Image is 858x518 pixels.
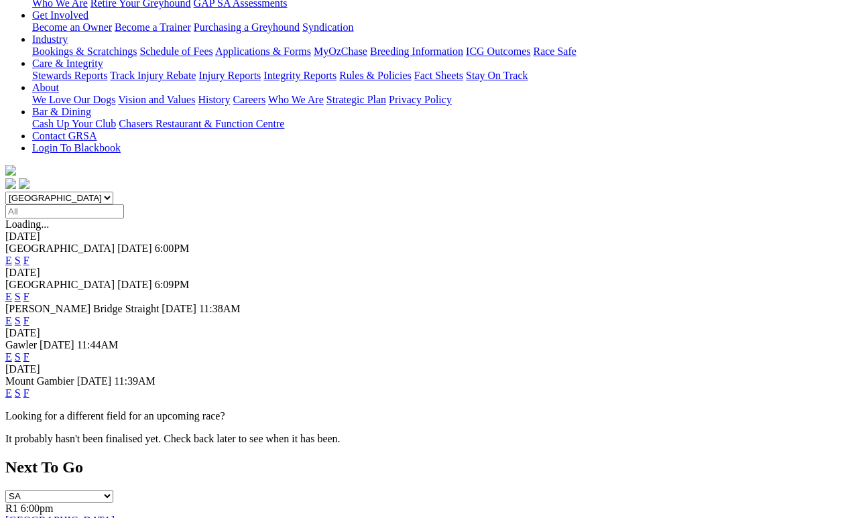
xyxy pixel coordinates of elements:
[5,218,49,230] span: Loading...
[117,243,152,254] span: [DATE]
[119,118,284,129] a: Chasers Restaurant & Function Centre
[314,46,367,57] a: MyOzChase
[15,291,21,302] a: S
[15,315,21,326] a: S
[23,387,29,399] a: F
[302,21,353,33] a: Syndication
[5,410,853,422] p: Looking for a different field for an upcoming race?
[5,315,12,326] a: E
[5,243,115,254] span: [GEOGRAPHIC_DATA]
[155,279,190,290] span: 6:09PM
[263,70,336,81] a: Integrity Reports
[114,375,156,387] span: 11:39AM
[15,255,21,266] a: S
[32,46,137,57] a: Bookings & Scratchings
[21,503,54,514] span: 6:00pm
[117,279,152,290] span: [DATE]
[5,351,12,363] a: E
[32,118,116,129] a: Cash Up Your Club
[162,303,196,314] span: [DATE]
[110,70,196,81] a: Track Injury Rebate
[5,363,853,375] div: [DATE]
[19,178,29,189] img: twitter.svg
[5,279,115,290] span: [GEOGRAPHIC_DATA]
[32,58,103,69] a: Care & Integrity
[194,21,300,33] a: Purchasing a Greyhound
[118,94,195,105] a: Vision and Values
[5,291,12,302] a: E
[5,178,16,189] img: facebook.svg
[5,458,853,476] h2: Next To Go
[5,255,12,266] a: E
[198,70,261,81] a: Injury Reports
[15,387,21,399] a: S
[32,21,112,33] a: Become an Owner
[5,327,853,339] div: [DATE]
[5,204,124,218] input: Select date
[233,94,265,105] a: Careers
[32,21,853,34] div: Get Involved
[5,503,18,514] span: R1
[198,94,230,105] a: History
[115,21,191,33] a: Become a Trainer
[32,130,97,141] a: Contact GRSA
[23,255,29,266] a: F
[5,165,16,176] img: logo-grsa-white.png
[466,46,530,57] a: ICG Outcomes
[389,94,452,105] a: Privacy Policy
[268,94,324,105] a: Who We Are
[77,375,112,387] span: [DATE]
[23,351,29,363] a: F
[215,46,311,57] a: Applications & Forms
[32,118,853,130] div: Bar & Dining
[32,82,59,93] a: About
[5,267,853,279] div: [DATE]
[32,142,121,153] a: Login To Blackbook
[139,46,212,57] a: Schedule of Fees
[533,46,576,57] a: Race Safe
[32,70,853,82] div: Care & Integrity
[32,46,853,58] div: Industry
[414,70,463,81] a: Fact Sheets
[32,94,853,106] div: About
[5,303,159,314] span: [PERSON_NAME] Bridge Straight
[5,387,12,399] a: E
[32,106,91,117] a: Bar & Dining
[199,303,241,314] span: 11:38AM
[15,351,21,363] a: S
[40,339,74,350] span: [DATE]
[5,339,37,350] span: Gawler
[5,231,853,243] div: [DATE]
[370,46,463,57] a: Breeding Information
[466,70,528,81] a: Stay On Track
[32,70,107,81] a: Stewards Reports
[339,70,412,81] a: Rules & Policies
[32,9,88,21] a: Get Involved
[326,94,386,105] a: Strategic Plan
[77,339,119,350] span: 11:44AM
[23,291,29,302] a: F
[32,94,115,105] a: We Love Our Dogs
[5,433,341,444] partial: It probably hasn't been finalised yet. Check back later to see when it has been.
[23,315,29,326] a: F
[5,375,74,387] span: Mount Gambier
[32,34,68,45] a: Industry
[155,243,190,254] span: 6:00PM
